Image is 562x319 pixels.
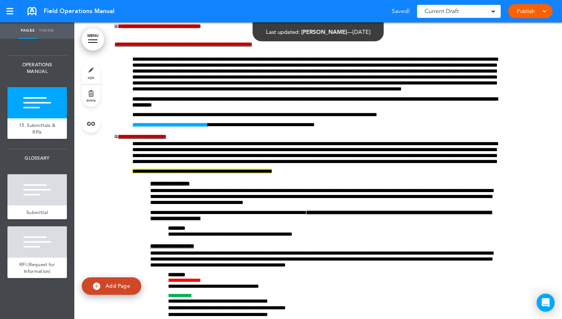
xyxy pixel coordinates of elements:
span: Current Draft [424,6,459,16]
a: RFI (Request for Information) [7,258,67,278]
a: Add Page [82,277,141,295]
span: Last updated: [266,28,300,35]
span: OPERATIONS MANUAL [7,56,67,80]
span: Field Operations Manual [44,7,114,15]
span: [DATE] [353,28,371,35]
a: delete [82,84,100,107]
span: style [88,75,94,80]
span: GLOSSARY [7,149,67,167]
span: [PERSON_NAME] [301,28,347,35]
span: delete [86,98,96,102]
div: — [266,29,371,35]
a: MENU [82,28,104,51]
span: 15. Submittals & RFIs [19,122,55,135]
a: Publish [514,4,537,18]
span: Submittal [26,209,48,216]
a: Submittal [7,205,67,220]
a: style [82,62,100,84]
span: Add Page [106,283,130,289]
div: Open Intercom Messenger [537,294,555,312]
a: 15. Submittals & RFIs [7,118,67,139]
span: Saved! [392,8,410,14]
a: Theme [37,22,56,39]
img: add.svg [93,283,100,290]
span: RFI (Request for Information) [19,261,55,274]
a: Pages [19,22,37,39]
